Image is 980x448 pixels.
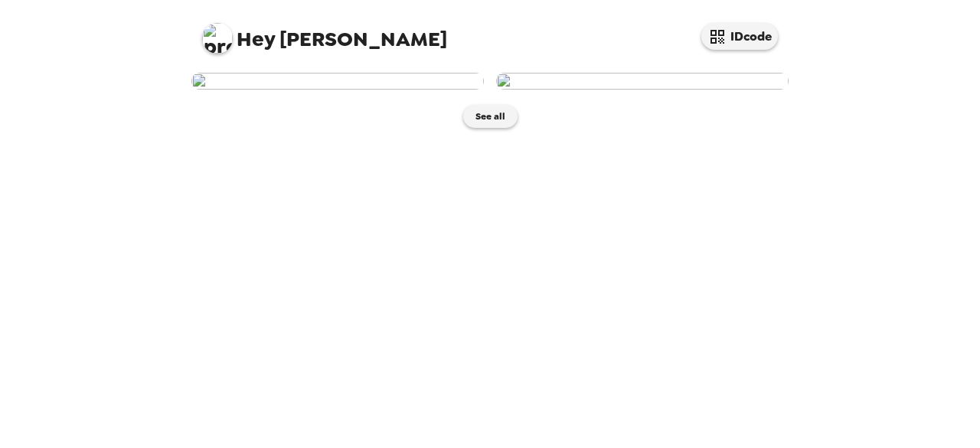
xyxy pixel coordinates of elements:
[496,73,789,90] img: user-229299
[202,15,447,50] span: [PERSON_NAME]
[701,23,778,50] button: IDcode
[463,105,518,128] button: See all
[202,23,233,54] img: profile pic
[237,25,275,53] span: Hey
[191,73,484,90] img: user-254225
